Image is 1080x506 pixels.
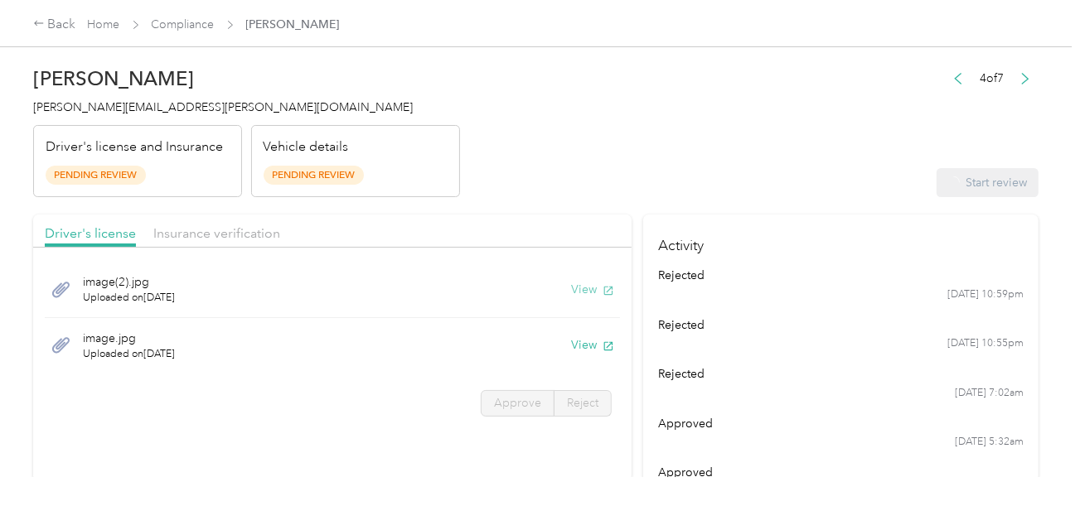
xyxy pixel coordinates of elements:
[264,137,349,157] p: Vehicle details
[153,225,280,241] span: Insurance verification
[571,281,614,298] button: View
[264,166,364,185] span: Pending Review
[955,435,1024,450] time: [DATE] 5:32am
[987,413,1080,506] iframe: Everlance-gr Chat Button Frame
[33,100,413,114] span: [PERSON_NAME][EMAIL_ADDRESS][PERSON_NAME][DOMAIN_NAME]
[643,214,1039,267] h4: Activity
[83,347,175,362] span: Uploaded on [DATE]
[567,396,598,410] span: Reject
[46,137,223,157] p: Driver's license and Insurance
[494,396,541,410] span: Approve
[45,225,136,241] span: Driver's license
[947,336,1024,351] time: [DATE] 10:55pm
[658,365,1024,383] div: rejected
[83,291,175,306] span: Uploaded on [DATE]
[33,67,460,90] h2: [PERSON_NAME]
[246,16,340,33] span: [PERSON_NAME]
[46,166,146,185] span: Pending Review
[152,17,215,31] a: Compliance
[88,17,120,31] a: Home
[571,336,614,354] button: View
[658,415,1024,432] div: approved
[955,386,1024,401] time: [DATE] 7:02am
[658,464,1024,481] div: approved
[980,70,1004,87] span: 4 of 7
[947,287,1024,302] time: [DATE] 10:59pm
[83,330,175,347] span: image.jpg
[33,15,76,35] div: Back
[658,267,1024,284] div: rejected
[658,316,1024,334] div: rejected
[83,273,175,291] span: image(2).jpg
